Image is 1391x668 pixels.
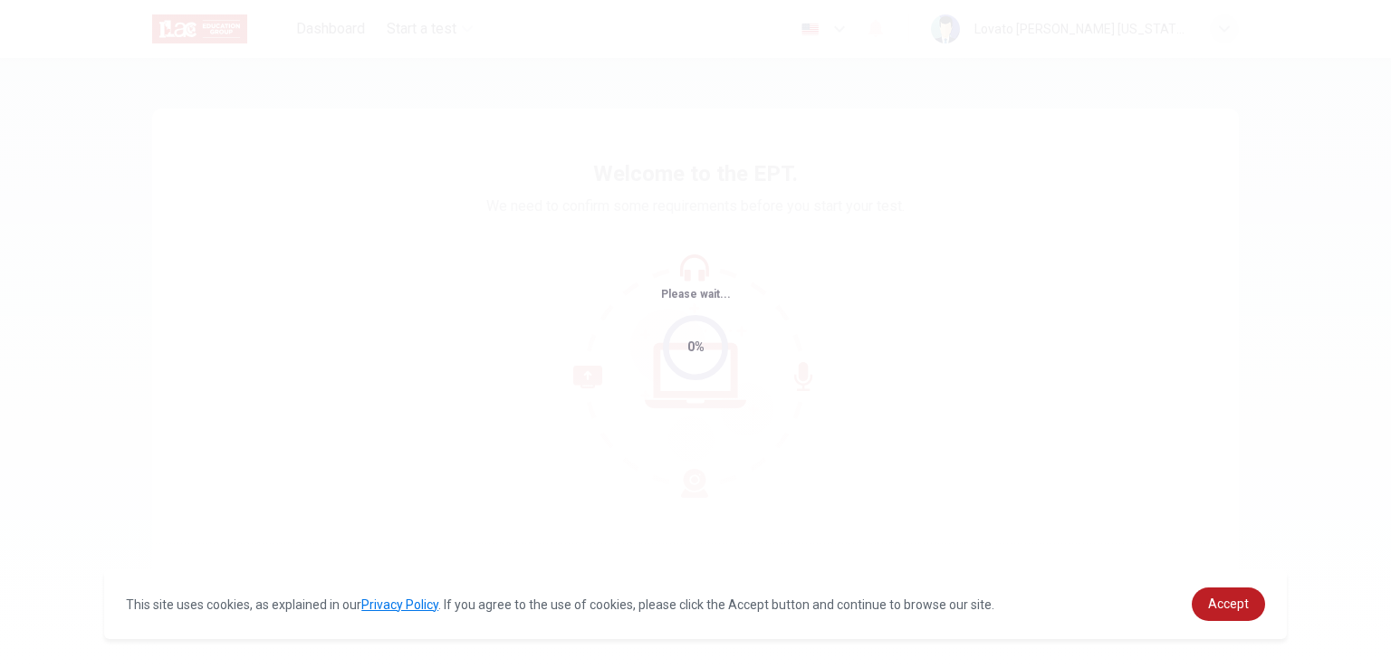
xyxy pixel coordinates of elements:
[104,569,1287,639] div: cookieconsent
[687,337,705,358] div: 0%
[361,597,438,612] a: Privacy Policy
[1192,587,1265,621] a: dismiss cookie message
[1208,596,1249,611] span: Accept
[661,288,731,301] span: Please wait...
[126,597,994,612] span: This site uses cookies, as explained in our . If you agree to the use of cookies, please click th...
